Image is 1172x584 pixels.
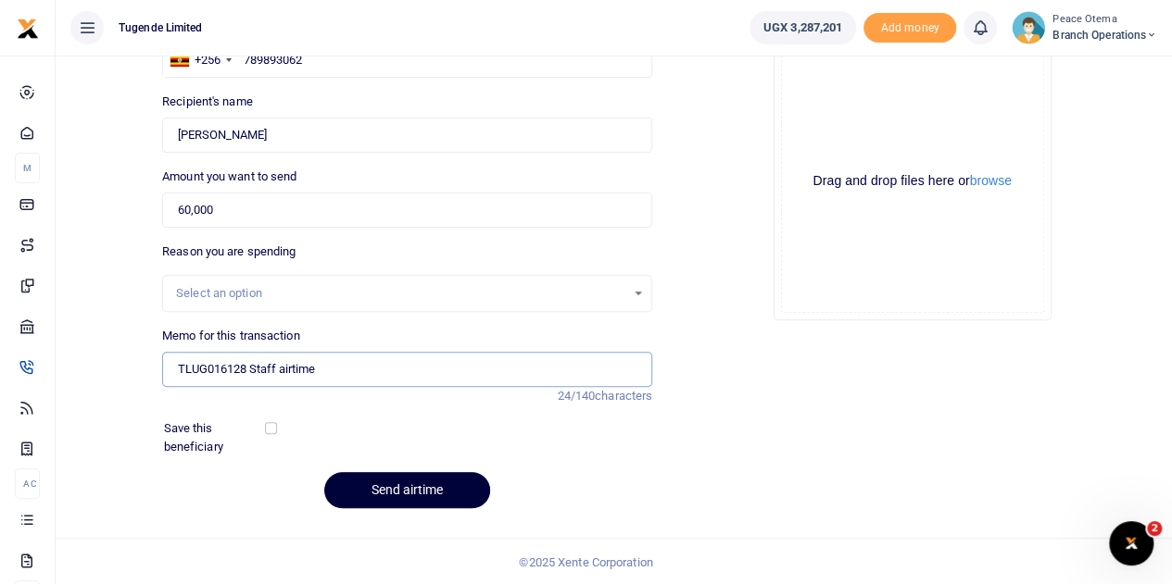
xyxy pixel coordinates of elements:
input: Enter extra information [162,352,652,387]
li: M [15,153,40,183]
div: Select an option [176,284,625,303]
span: Add money [863,13,956,43]
input: Enter phone number [162,43,652,78]
span: characters [595,389,652,403]
label: Save this beneficiary [164,419,269,455]
div: Uganda: +256 [163,43,237,77]
span: Tugende Limited [111,19,210,36]
span: Branch Operations [1052,27,1157,43]
input: UGX [162,193,652,228]
label: Amount you want to send [162,168,296,186]
a: logo-small logo-large logo-large [17,20,39,34]
li: Wallet ballance [742,11,863,44]
label: Reason you are spending [162,242,296,261]
li: Ac [15,468,40,499]
label: Memo for this transaction [162,327,300,345]
label: Recipient's name [162,93,253,111]
span: 2 [1147,521,1162,536]
a: Add money [863,19,956,33]
iframe: Intercom live chat [1109,521,1153,565]
div: File Uploader [774,43,1052,320]
div: +256 [195,51,221,69]
span: UGX 3,287,201 [763,19,842,37]
button: browse [970,174,1012,187]
input: Loading name... [162,118,652,153]
button: Send airtime [324,472,490,508]
li: Toup your wallet [863,13,956,43]
span: 24/140 [557,389,595,403]
div: Drag and drop files here or [782,172,1043,190]
img: logo-small [17,18,39,40]
img: profile-user [1012,11,1045,44]
a: UGX 3,287,201 [750,11,856,44]
small: Peace Otema [1052,12,1157,28]
a: profile-user Peace Otema Branch Operations [1012,11,1157,44]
